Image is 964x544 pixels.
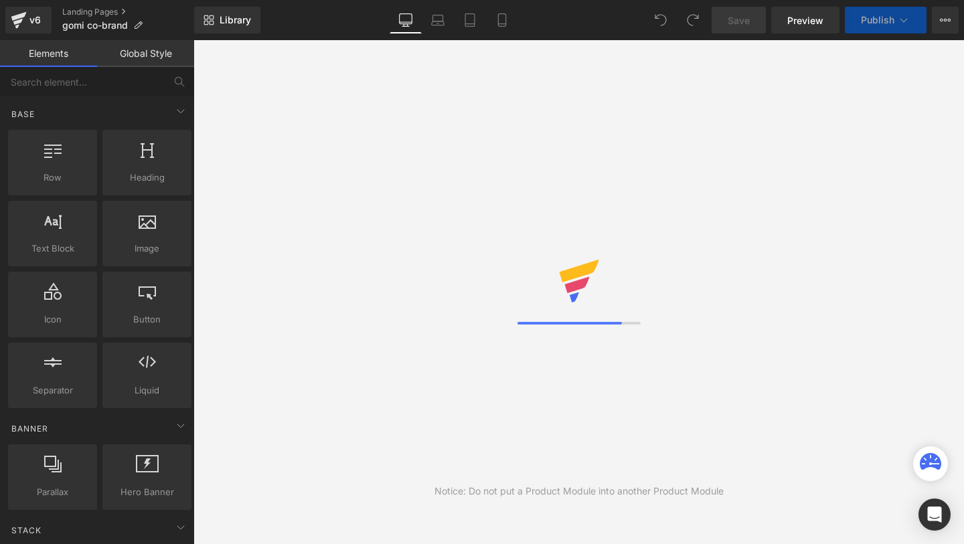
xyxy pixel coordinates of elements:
[194,7,260,33] a: New Library
[486,7,518,33] a: Mobile
[97,40,194,67] a: Global Style
[861,15,894,25] span: Publish
[647,7,674,33] button: Undo
[106,383,187,397] span: Liquid
[771,7,839,33] a: Preview
[422,7,454,33] a: Laptop
[932,7,959,33] button: More
[454,7,486,33] a: Tablet
[5,7,52,33] a: v6
[106,312,187,327] span: Button
[679,7,706,33] button: Redo
[106,485,187,499] span: Hero Banner
[12,383,93,397] span: Separator
[27,11,44,29] div: v6
[106,242,187,256] span: Image
[728,13,750,27] span: Save
[787,13,823,27] span: Preview
[12,171,93,185] span: Row
[10,108,36,120] span: Base
[918,498,951,531] div: Open Intercom Messenger
[10,422,50,435] span: Banner
[12,242,93,256] span: Text Block
[10,524,43,537] span: Stack
[220,14,251,26] span: Library
[845,7,927,33] button: Publish
[12,485,93,499] span: Parallax
[106,171,187,185] span: Heading
[390,7,422,33] a: Desktop
[62,7,194,17] a: Landing Pages
[12,312,93,327] span: Icon
[434,484,724,498] div: Notice: Do not put a Product Module into another Product Module
[62,20,128,31] span: gomi co-brand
